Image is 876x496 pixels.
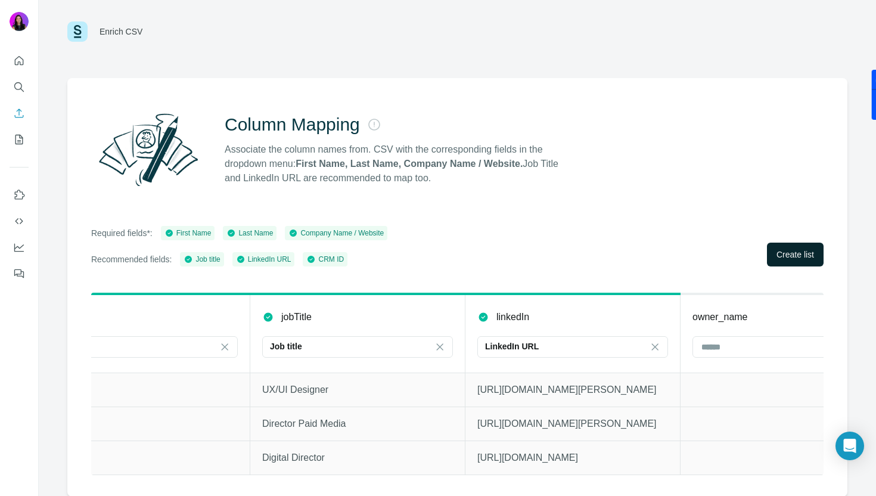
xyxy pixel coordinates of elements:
[306,254,344,265] div: CRM ID
[236,254,291,265] div: LinkedIn URL
[164,228,212,238] div: First Name
[47,417,238,431] p: 37902
[477,451,668,465] p: [URL][DOMAIN_NAME]
[91,253,172,265] p: Recommended fields:
[496,310,529,324] p: linkedIn
[262,383,453,397] p: UX/UI Designer
[184,254,220,265] div: Job title
[10,263,29,284] button: Feedback
[270,340,302,352] p: Job title
[288,228,384,238] div: Company Name / Website
[10,50,29,72] button: Quick start
[485,340,539,352] p: LinkedIn URL
[262,417,453,431] p: Director Paid Media
[67,21,88,42] img: Surfe Logo
[477,417,668,431] p: [URL][DOMAIN_NAME][PERSON_NAME]
[477,383,668,397] p: [URL][DOMAIN_NAME][PERSON_NAME]
[281,310,312,324] p: jobTitle
[47,451,238,465] p: 36077
[10,12,29,31] img: Avatar
[100,26,142,38] div: Enrich CSV
[91,107,206,193] img: Surfe Illustration - Column Mapping
[225,142,569,185] p: Associate the column names from. CSV with the corresponding fields in the dropdown menu: Job Titl...
[91,227,153,239] p: Required fields*:
[10,184,29,206] button: Use Surfe on LinkedIn
[225,114,360,135] h2: Column Mapping
[10,129,29,150] button: My lists
[10,76,29,98] button: Search
[10,103,29,124] button: Enrich CSV
[47,383,238,397] p: 35788
[296,159,523,169] strong: First Name, Last Name, Company Name / Website.
[10,210,29,232] button: Use Surfe API
[226,228,273,238] div: Last Name
[692,310,748,324] p: owner_name
[262,451,453,465] p: Digital Director
[10,237,29,258] button: Dashboard
[835,432,864,460] div: Open Intercom Messenger
[776,249,814,261] span: Create list
[767,243,824,266] button: Create list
